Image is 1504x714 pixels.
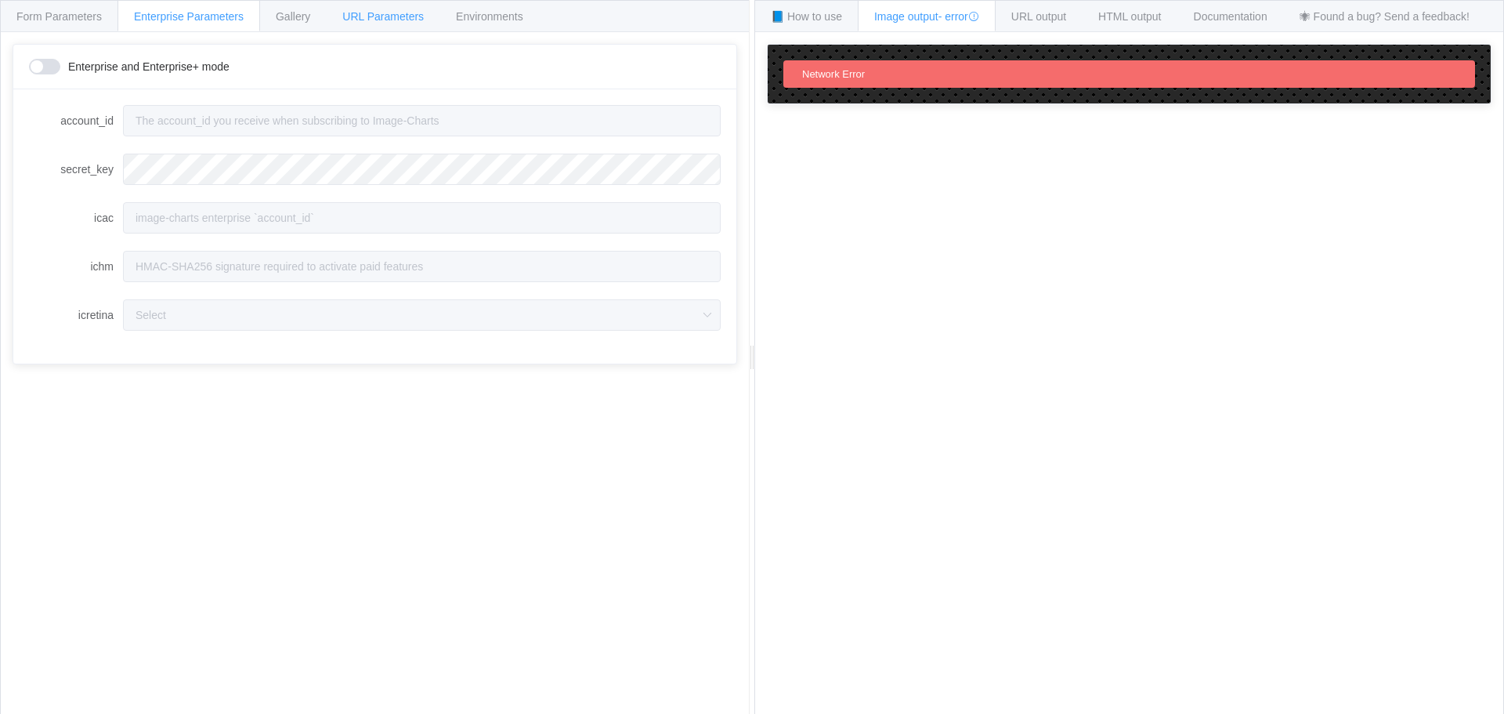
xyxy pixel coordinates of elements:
[1194,10,1267,23] span: Documentation
[1011,10,1066,23] span: URL output
[123,251,721,282] input: HMAC-SHA256 signature required to activate paid features
[1098,10,1161,23] span: HTML output
[134,10,244,23] span: Enterprise Parameters
[68,61,230,72] span: Enterprise and Enterprise+ mode
[123,299,721,331] input: Select
[342,10,424,23] span: URL Parameters
[29,251,123,282] label: ichm
[29,299,123,331] label: icretina
[29,202,123,234] label: icac
[276,10,310,23] span: Gallery
[1300,10,1470,23] span: 🕷 Found a bug? Send a feedback!
[123,105,721,136] input: The account_id you receive when subscribing to Image-Charts
[16,10,102,23] span: Form Parameters
[29,105,123,136] label: account_id
[771,10,842,23] span: 📘 How to use
[123,202,721,234] input: image-charts enterprise `account_id`
[938,10,979,23] span: - error
[456,10,523,23] span: Environments
[802,68,865,80] span: Network Error
[29,154,123,185] label: secret_key
[874,10,979,23] span: Image output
